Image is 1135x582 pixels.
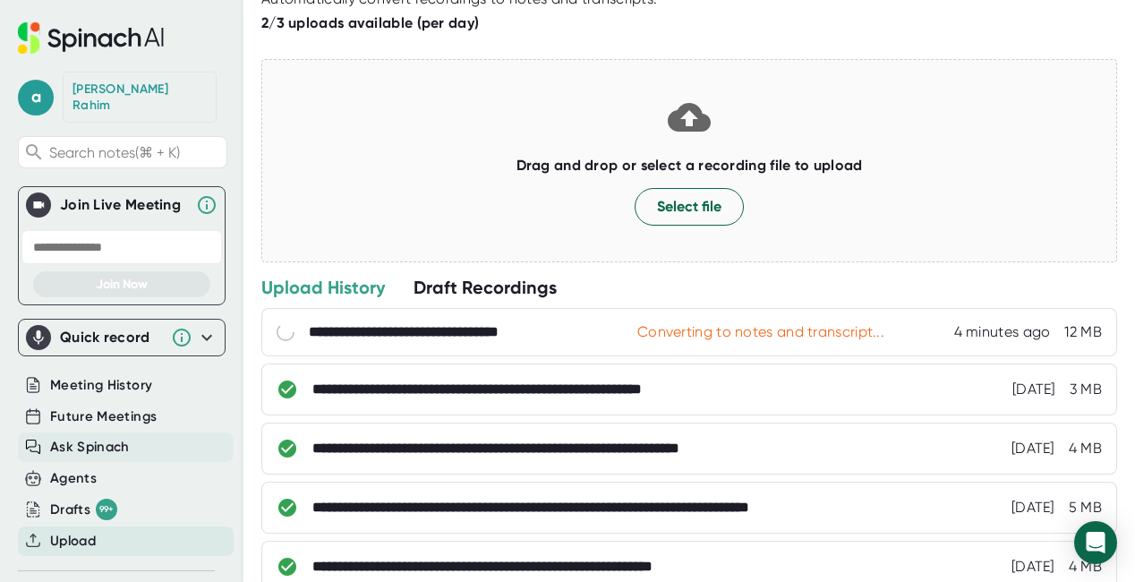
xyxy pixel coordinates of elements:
[1070,381,1102,398] div: 3 MB
[50,375,152,396] button: Meeting History
[26,320,218,355] div: Quick record
[50,437,130,458] button: Ask Spinach
[1069,440,1102,458] div: 4 MB
[26,187,218,223] div: Join Live MeetingJoin Live Meeting
[60,196,187,214] div: Join Live Meeting
[261,276,385,299] div: Upload History
[1074,521,1117,564] div: Open Intercom Messenger
[954,323,1051,341] div: 10/8/2025, 5:00:28 PM
[657,196,721,218] span: Select file
[96,277,148,292] span: Join Now
[49,144,222,161] span: Search notes (⌘ + K)
[261,14,479,31] b: 2/3 uploads available (per day)
[1064,323,1102,341] div: 12 MB
[33,271,210,297] button: Join Now
[50,499,117,520] button: Drafts 99+
[1012,381,1055,398] div: 10/7/2025, 1:02:54 AM
[50,499,117,520] div: Drafts
[635,188,744,226] button: Select file
[73,81,207,113] div: Abdul Rahim
[1011,440,1054,458] div: 10/7/2025, 1:02:37 AM
[96,499,117,520] div: 99+
[30,196,47,214] img: Join Live Meeting
[1011,558,1054,576] div: 10/6/2025, 1:26:33 AM
[1069,499,1102,517] div: 5 MB
[414,276,557,299] div: Draft Recordings
[516,157,863,174] b: Drag and drop or select a recording file to upload
[50,531,96,552] button: Upload
[50,407,157,427] button: Future Meetings
[1069,558,1102,576] div: 4 MB
[1011,499,1054,517] div: 10/6/2025, 1:26:45 AM
[50,468,97,489] button: Agents
[637,323,884,341] div: Converting to notes and transcript...
[60,329,162,347] div: Quick record
[18,80,54,116] span: a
